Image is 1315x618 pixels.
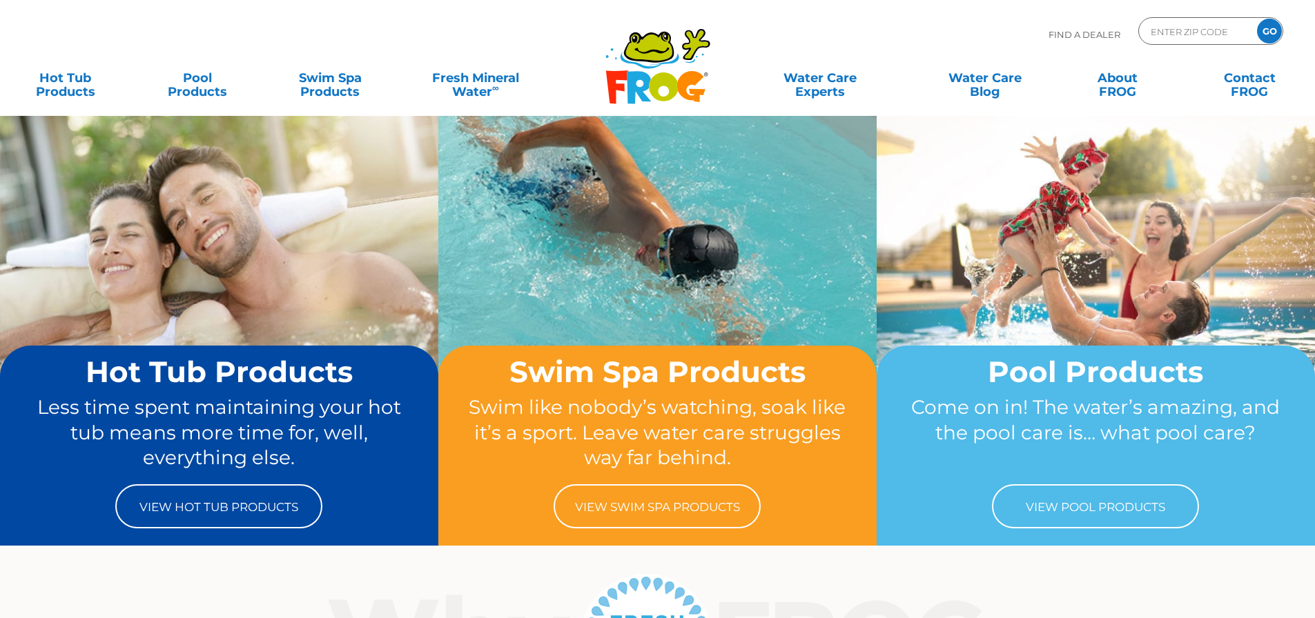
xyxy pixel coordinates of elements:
[14,64,117,92] a: Hot TubProducts
[438,115,877,442] img: home-banner-swim-spa-short
[737,64,904,92] a: Water CareExperts
[903,356,1289,388] h2: Pool Products
[1149,21,1243,41] input: Zip Code Form
[146,64,249,92] a: PoolProducts
[554,484,761,528] a: View Swim Spa Products
[1049,17,1120,52] p: Find A Dealer
[411,64,540,92] a: Fresh MineralWater∞
[115,484,322,528] a: View Hot Tub Products
[1066,64,1169,92] a: AboutFROG
[903,395,1289,470] p: Come on in! The water’s amazing, and the pool care is… what pool care?
[877,115,1315,442] img: home-banner-pool-short
[279,64,382,92] a: Swim SpaProducts
[465,356,850,388] h2: Swim Spa Products
[492,82,499,93] sup: ∞
[933,64,1036,92] a: Water CareBlog
[1198,64,1301,92] a: ContactFROG
[1257,19,1282,43] input: GO
[26,395,412,470] p: Less time spent maintaining your hot tub means more time for, well, everything else.
[26,356,412,388] h2: Hot Tub Products
[992,484,1199,528] a: View Pool Products
[465,395,850,470] p: Swim like nobody’s watching, soak like it’s a sport. Leave water care struggles way far behind.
